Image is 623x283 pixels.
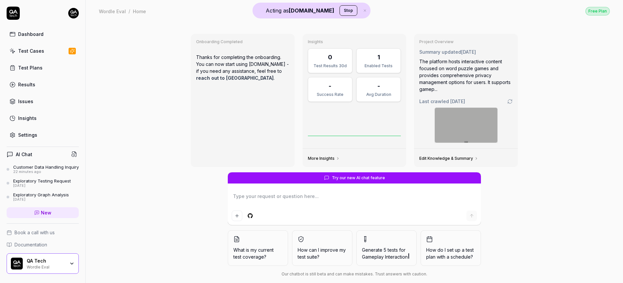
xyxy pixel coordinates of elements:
[11,258,23,269] img: QA Tech Logo
[233,246,282,260] span: What is my current test coverage?
[13,178,71,184] div: Exploratory Testing Request
[7,229,79,236] a: Book a call with us
[377,53,380,62] div: 1
[312,63,348,69] div: Test Results 30d
[68,8,79,18] img: 7ccf6c19-61ad-4a6c-8811-018b02a1b829.jpg
[450,99,465,104] time: [DATE]
[18,98,33,105] div: Issues
[41,209,51,216] span: New
[419,49,461,55] span: Summary updated
[18,115,37,122] div: Insights
[585,7,610,15] a: Free Plan
[13,170,79,174] div: 22 minutes ago
[18,47,44,54] div: Test Cases
[7,95,79,108] a: Issues
[13,192,69,197] div: Exploratory Graph Analysis
[18,81,35,88] div: Results
[419,39,513,44] h3: Project Overview
[129,8,130,14] div: /
[196,48,289,87] p: Thanks for completing the onboarding. You can now start using [DOMAIN_NAME] - if you need any ass...
[228,271,481,277] div: Our chatbot is still beta and can make mistakes. Trust answers with caution.
[196,75,274,81] a: reach out to [GEOGRAPHIC_DATA]
[7,28,79,41] a: Dashboard
[13,184,71,188] div: [DATE]
[426,246,475,260] span: How do I set up a test plan with a schedule?
[18,64,43,71] div: Test Plans
[308,156,340,161] a: More Insights
[16,151,32,158] h4: AI Chat
[18,31,44,38] div: Dashboard
[7,241,79,248] a: Documentation
[362,254,408,260] span: Gameplay Interaction
[7,178,79,188] a: Exploratory Testing Request[DATE]
[7,112,79,125] a: Insights
[15,241,47,248] span: Documentation
[328,53,332,62] div: 0
[196,39,289,44] h3: Onboarding Completed
[461,49,476,55] time: [DATE]
[13,164,79,170] div: Customer Data Handling Inquiry
[15,229,55,236] span: Book a call with us
[312,92,348,98] div: Success Rate
[419,98,465,105] span: Last crawled
[7,128,79,141] a: Settings
[228,230,288,266] button: What is my current test coverage?
[421,230,481,266] button: How do I set up a test plan with a schedule?
[7,253,79,274] button: QA Tech LogoQA TechWordle Eval
[308,39,401,44] h3: Insights
[7,78,79,91] a: Results
[298,246,347,260] span: How can I improve my test suite?
[13,197,69,202] div: [DATE]
[507,99,513,104] a: Go to crawling settings
[7,61,79,74] a: Test Plans
[7,164,79,174] a: Customer Data Handling Inquiry22 minutes ago
[7,44,79,57] a: Test Cases
[292,230,352,266] button: How can I improve my test suite?
[99,8,126,14] div: Wordle Eval
[18,131,37,138] div: Settings
[27,264,65,269] div: Wordle Eval
[7,207,79,218] a: New
[419,156,478,161] a: Edit Knowledge & Summary
[27,258,65,264] div: QA Tech
[232,211,242,221] button: Add attachment
[419,58,513,93] div: The platform hosts interactive content focused on word puzzle games and provides comprehensive pr...
[377,81,380,90] div: -
[7,192,79,202] a: Exploratory Graph Analysis[DATE]
[133,8,146,14] div: Home
[329,81,331,90] div: -
[361,63,397,69] div: Enabled Tests
[356,230,417,266] button: Generate 5 tests forGameplay Interaction
[435,108,497,143] img: Screenshot
[332,175,385,181] span: Try our new AI chat feature
[340,5,357,16] button: Stop
[362,246,411,260] span: Generate 5 tests for
[361,92,397,98] div: Avg Duration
